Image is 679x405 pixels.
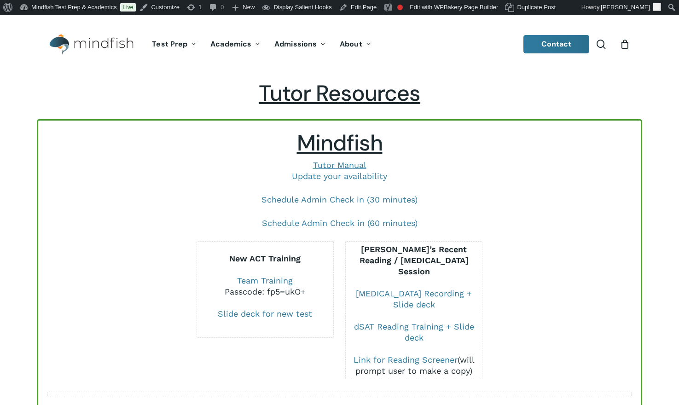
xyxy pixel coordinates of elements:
[267,40,333,48] a: Admissions
[145,40,203,48] a: Test Prep
[37,27,642,62] header: Main Menu
[218,309,312,318] a: Slide deck for new test
[333,40,378,48] a: About
[274,39,317,49] span: Admissions
[145,27,378,62] nav: Main Menu
[354,355,458,364] a: Link for Reading Screener
[354,322,474,342] a: dSAT Reading Training + Slide deck
[313,160,366,170] a: Tutor Manual
[523,35,590,53] a: Contact
[259,79,420,108] span: Tutor Resources
[601,4,650,11] span: [PERSON_NAME]
[120,3,136,12] a: Live
[346,354,482,376] div: (will prompt user to make a copy)
[197,286,333,297] div: Passcode: fp5=ukO+
[237,276,293,285] a: Team Training
[340,39,362,49] span: About
[541,39,572,49] span: Contact
[261,195,418,204] a: Schedule Admin Check in (30 minutes)
[152,39,187,49] span: Test Prep
[297,128,383,157] span: Mindfish
[210,39,251,49] span: Academics
[262,218,418,228] a: Schedule Admin Check in (60 minutes)
[360,244,469,276] b: [PERSON_NAME]’s Recent Reading / [MEDICAL_DATA] Session
[397,5,403,10] div: Focus keyphrase not set
[620,39,630,49] a: Cart
[356,289,472,309] a: [MEDICAL_DATA] Recording + Slide deck
[229,254,301,263] b: New ACT Training
[292,171,387,181] a: Update your availability
[203,40,267,48] a: Academics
